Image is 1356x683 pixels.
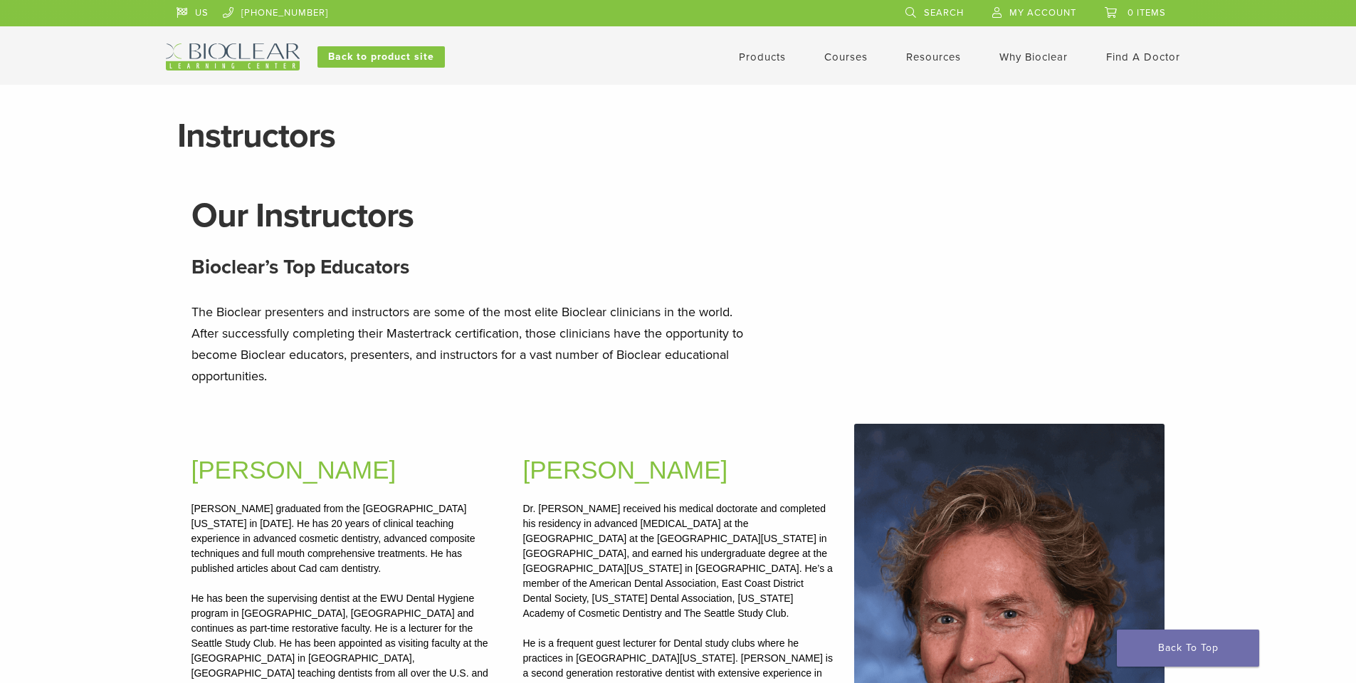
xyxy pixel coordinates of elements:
[317,46,445,68] a: Back to product site
[1009,7,1076,19] span: My Account
[191,301,761,387] p: The Bioclear presenters and instructors are some of the most elite Bioclear clinicians in the wor...
[739,51,786,63] a: Products
[1106,51,1180,63] a: Find A Doctor
[191,250,1165,284] h3: Bioclear’s Top Educators
[999,51,1068,63] a: Why Bioclear
[522,452,833,489] h2: [PERSON_NAME]
[1128,7,1166,19] span: 0 items
[1117,630,1259,667] a: Back To Top
[906,51,961,63] a: Resources
[924,7,964,19] span: Search
[191,199,1165,233] h1: Our Instructors
[166,43,300,71] img: Bioclear
[824,51,868,63] a: Courses
[177,119,1179,153] h1: Instructors
[191,452,502,489] h2: [PERSON_NAME]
